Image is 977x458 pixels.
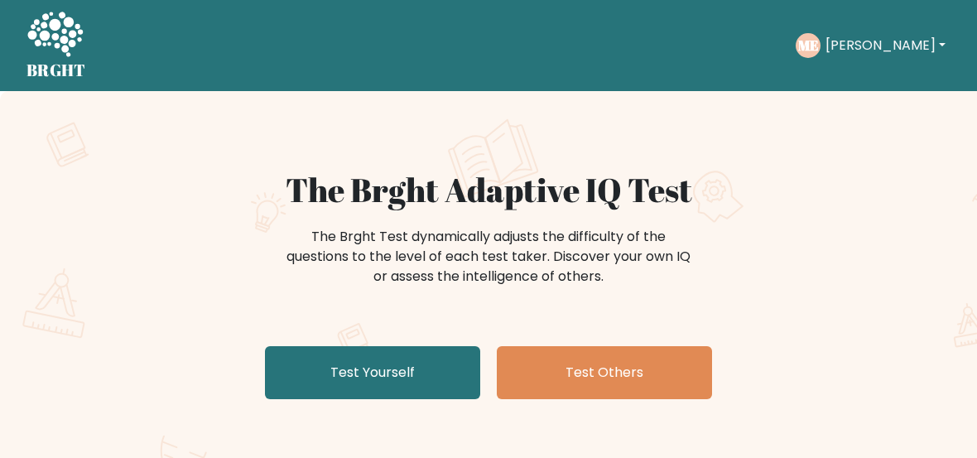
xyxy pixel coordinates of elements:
[821,35,951,56] button: [PERSON_NAME]
[26,7,86,84] a: BRGHT
[797,36,818,55] text: ME
[282,227,695,287] div: The Brght Test dynamically adjusts the difficulty of the questions to the level of each test take...
[265,346,480,399] a: Test Yourself
[497,346,712,399] a: Test Others
[84,171,893,210] h1: The Brght Adaptive IQ Test
[26,60,86,80] h5: BRGHT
